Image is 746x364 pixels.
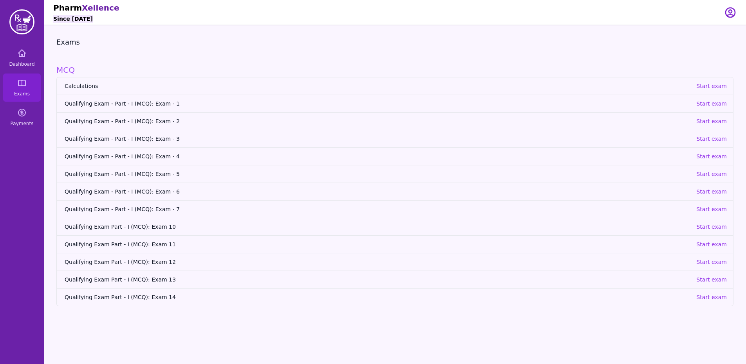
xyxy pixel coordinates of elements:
[696,135,727,143] p: Start exam
[65,223,690,231] span: Qualifying Exam Part - I (MCQ): Exam 10
[65,240,690,248] span: Qualifying Exam Part - I (MCQ): Exam 11
[65,205,690,213] span: Qualifying Exam - Part - I (MCQ): Exam - 7
[9,9,34,34] img: PharmXellence Logo
[65,170,690,178] span: Qualifying Exam - Part - I (MCQ): Exam - 5
[65,152,690,160] span: Qualifying Exam - Part - I (MCQ): Exam - 4
[57,288,733,306] a: Qualifying Exam Part - I (MCQ): Exam 14Start exam
[696,276,727,283] p: Start exam
[65,135,690,143] span: Qualifying Exam - Part - I (MCQ): Exam - 3
[57,253,733,271] a: Qualifying Exam Part - I (MCQ): Exam 12Start exam
[57,165,733,183] a: Qualifying Exam - Part - I (MCQ): Exam - 5Start exam
[696,258,727,266] p: Start exam
[57,235,733,253] a: Qualifying Exam Part - I (MCQ): Exam 11Start exam
[57,130,733,147] a: Qualifying Exam - Part - I (MCQ): Exam - 3Start exam
[696,188,727,195] p: Start exam
[53,3,82,13] span: Pharm
[14,91,30,97] span: Exams
[696,205,727,213] p: Start exam
[82,3,119,13] span: Xellence
[65,100,690,108] span: Qualifying Exam - Part - I (MCQ): Exam - 1
[11,120,34,127] span: Payments
[696,100,727,108] p: Start exam
[57,147,733,165] a: Qualifying Exam - Part - I (MCQ): Exam - 4Start exam
[3,74,41,102] a: Exams
[57,95,733,112] a: Qualifying Exam - Part - I (MCQ): Exam - 1Start exam
[9,61,34,67] span: Dashboard
[696,223,727,231] p: Start exam
[3,44,41,72] a: Dashboard
[3,103,41,131] a: Payments
[65,276,690,283] span: Qualifying Exam Part - I (MCQ): Exam 13
[53,15,93,23] h6: Since [DATE]
[56,38,733,47] h3: Exams
[696,293,727,301] p: Start exam
[696,240,727,248] p: Start exam
[57,218,733,235] a: Qualifying Exam Part - I (MCQ): Exam 10Start exam
[65,293,690,301] span: Qualifying Exam Part - I (MCQ): Exam 14
[65,188,690,195] span: Qualifying Exam - Part - I (MCQ): Exam - 6
[696,170,727,178] p: Start exam
[57,112,733,130] a: Qualifying Exam - Part - I (MCQ): Exam - 2Start exam
[65,117,690,125] span: Qualifying Exam - Part - I (MCQ): Exam - 2
[57,77,733,95] a: CalculationsStart exam
[57,183,733,200] a: Qualifying Exam - Part - I (MCQ): Exam - 6Start exam
[57,271,733,288] a: Qualifying Exam Part - I (MCQ): Exam 13Start exam
[65,82,690,90] span: Calculations
[696,152,727,160] p: Start exam
[57,200,733,218] a: Qualifying Exam - Part - I (MCQ): Exam - 7Start exam
[65,258,690,266] span: Qualifying Exam Part - I (MCQ): Exam 12
[696,82,727,90] p: Start exam
[696,117,727,125] p: Start exam
[56,65,733,75] h1: MCQ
